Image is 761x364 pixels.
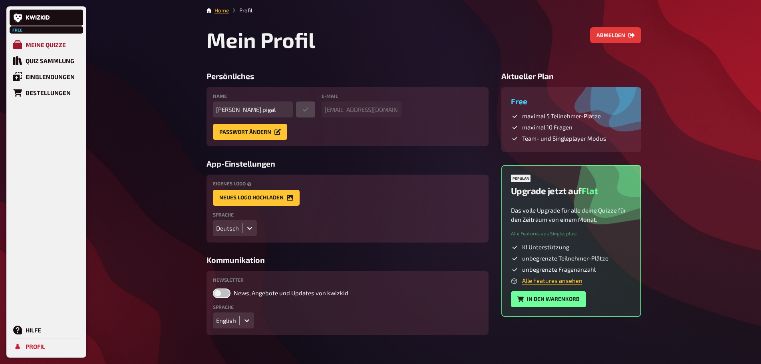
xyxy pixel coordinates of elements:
div: Popular [511,175,531,182]
label: Eigenes Logo [213,181,482,186]
span: Team- und Singleplayer Modus [522,135,606,143]
span: unbegrenzte Teilnehmer-Plätze [522,255,608,263]
div: Meine Quizze [26,41,66,48]
div: English [216,317,236,324]
a: Hilfe [10,322,83,338]
button: Abmelden [590,27,641,43]
label: E-Mail [322,93,401,98]
a: Alle Features ansehen [522,277,582,284]
div: Bestellungen [26,89,71,96]
label: Sprache [213,212,482,217]
span: maximal 5 Teilnehmer-Plätze [522,112,601,120]
a: Einblendungen [10,69,83,85]
span: Flat [582,185,598,196]
h3: Persönliches [207,72,489,81]
h3: Kommunikation [207,255,489,265]
button: Passwort ändern [213,124,287,140]
div: Hilfe [26,326,41,334]
a: Quiz Sammlung [10,53,83,69]
a: Profil [10,338,83,354]
small: Alle Features aus Single, plus : [511,230,577,237]
h3: Aktueller Plan [501,72,641,81]
div: Deutsch [216,225,239,232]
button: Neues Logo hochladen [213,190,300,206]
a: Bestellungen [10,85,83,101]
span: maximal 10 Fragen [522,123,572,131]
h3: Free [511,97,632,106]
span: Free [10,28,25,32]
div: Profil [26,343,45,350]
p: Das volle Upgrade für alle deine Quizze für den Zeitraum von einem Monat. [511,206,632,224]
li: Home [215,6,229,14]
label: Sprache [213,304,482,309]
div: Einblendungen [26,73,75,80]
h1: Mein Profil [207,27,315,52]
label: Name [213,93,315,98]
span: KI Unterstützung [522,243,569,251]
li: Profil [229,6,252,14]
h2: Upgrade jetzt auf [511,185,598,196]
div: Quiz Sammlung [26,57,74,64]
a: Home [215,7,229,14]
label: News, Angebote und Updates von kwizkid [213,288,482,298]
label: Newsletter [213,277,482,282]
button: In den Warenkorb [511,291,586,307]
a: Meine Quizze [10,37,83,53]
h3: App-Einstellungen [207,159,489,168]
span: unbegrenzte Fragenanzahl [522,266,596,274]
